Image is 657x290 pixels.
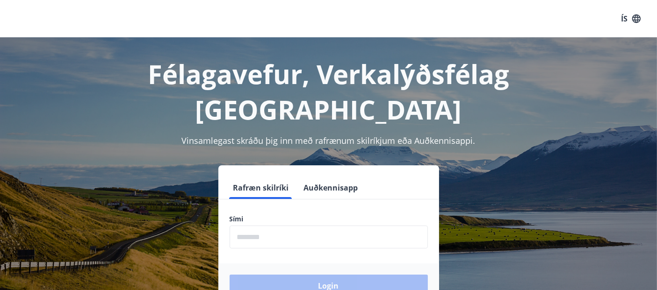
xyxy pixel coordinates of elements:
[11,56,646,127] h1: Félagavefur, Verkalýðsfélag [GEOGRAPHIC_DATA]
[300,177,362,199] button: Auðkennisapp
[230,214,428,224] label: Sími
[230,177,293,199] button: Rafræn skilríki
[616,10,646,27] button: ÍS
[182,135,476,146] span: Vinsamlegast skráðu þig inn með rafrænum skilríkjum eða Auðkennisappi.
